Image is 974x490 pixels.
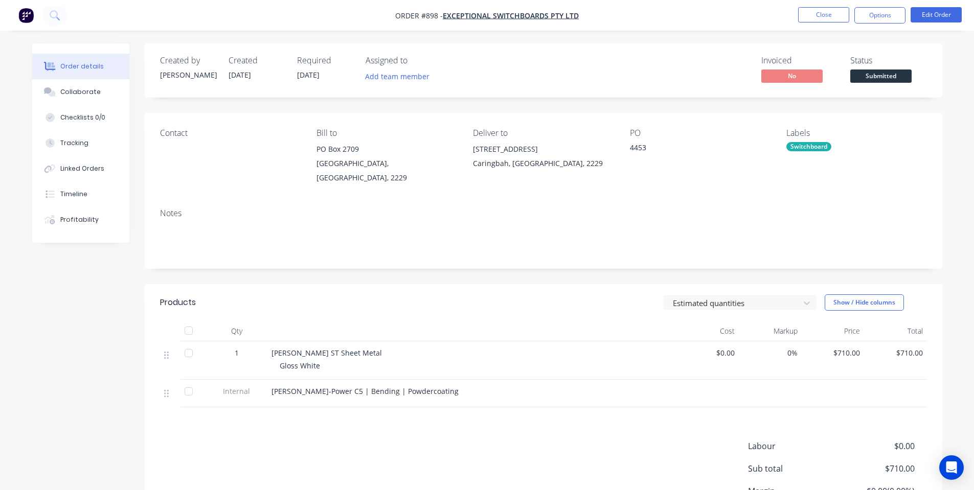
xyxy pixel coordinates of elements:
div: Assigned to [366,56,468,65]
div: Checklists 0/0 [60,113,105,122]
img: Factory [18,8,34,23]
button: Submitted [850,69,912,85]
a: Exceptional Switchboards Pty Ltd [443,11,579,20]
div: Contact [160,128,300,138]
span: Sub total [748,462,839,475]
div: Profitability [60,215,99,224]
span: $710.00 [806,347,860,358]
div: PO [630,128,770,138]
div: Total [864,321,927,341]
span: $710.00 [839,462,914,475]
button: Edit Order [911,7,962,22]
div: [PERSON_NAME] [160,69,216,80]
span: [DATE] [229,70,251,80]
div: Markup [739,321,802,341]
span: $710.00 [868,347,923,358]
button: Tracking [32,130,129,156]
div: [STREET_ADDRESS]Caringbah, [GEOGRAPHIC_DATA], 2229 [473,142,613,175]
span: $0.00 [681,347,735,358]
div: Bill to [316,128,457,138]
div: PO Box 2709 [316,142,457,156]
button: Checklists 0/0 [32,105,129,130]
div: Created [229,56,285,65]
button: Timeline [32,181,129,207]
div: Deliver to [473,128,613,138]
div: Switchboard [786,142,831,151]
div: Notes [160,208,927,218]
span: [PERSON_NAME] ST Sheet Metal [271,348,382,358]
div: Linked Orders [60,164,104,173]
div: Status [850,56,927,65]
div: Caringbah, [GEOGRAPHIC_DATA], 2229 [473,156,613,171]
button: Add team member [359,69,435,83]
div: Order details [60,62,104,71]
div: Products [160,296,196,309]
div: Price [802,321,865,341]
button: Order details [32,54,129,79]
span: Gloss White [280,361,320,370]
div: Created by [160,56,216,65]
div: Labels [786,128,926,138]
div: Invoiced [761,56,838,65]
button: Profitability [32,207,129,232]
span: No [761,69,823,82]
div: Required [297,56,353,65]
span: [DATE] [297,70,320,80]
button: Add team member [366,69,435,83]
button: Linked Orders [32,156,129,181]
div: [STREET_ADDRESS] [473,142,613,156]
button: Collaborate [32,79,129,105]
div: Tracking [60,138,88,148]
div: Open Intercom Messenger [939,455,964,480]
span: $0.00 [839,440,914,452]
span: Labour [748,440,839,452]
span: Submitted [850,69,912,82]
span: Internal [210,386,263,396]
button: Close [798,7,849,22]
div: [GEOGRAPHIC_DATA], [GEOGRAPHIC_DATA], 2229 [316,156,457,185]
button: Show / Hide columns [825,294,904,311]
span: 1 [235,347,239,358]
span: 0% [743,347,798,358]
span: Order #898 - [395,11,443,20]
button: Options [854,7,905,24]
div: 4453 [630,142,758,156]
div: PO Box 2709[GEOGRAPHIC_DATA], [GEOGRAPHIC_DATA], 2229 [316,142,457,185]
div: Collaborate [60,87,101,97]
div: Timeline [60,190,87,199]
div: Qty [206,321,267,341]
span: [PERSON_NAME]-Power C5 | Bending | Powdercoating [271,386,459,396]
div: Cost [676,321,739,341]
